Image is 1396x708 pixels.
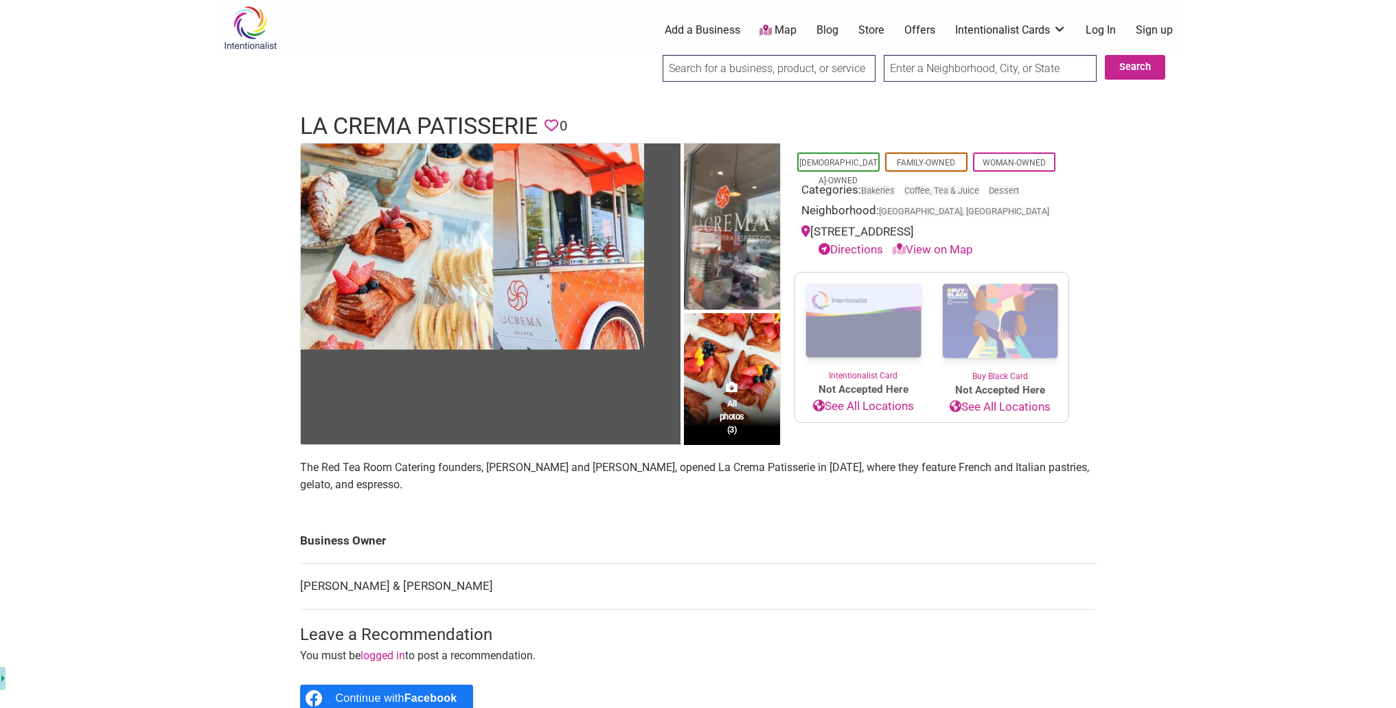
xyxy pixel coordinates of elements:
[300,459,1097,494] p: The Red Tea Room Catering founders, [PERSON_NAME] and [PERSON_NAME], opened La Crema Patisserie i...
[1136,23,1173,38] a: Sign up
[300,647,1097,665] p: You must be to post a recommendation.
[720,397,744,436] span: All photos (3)
[904,185,979,196] a: Coffee, Tea & Juice
[361,649,405,662] a: logged in
[799,158,878,185] a: [DEMOGRAPHIC_DATA]-Owned
[218,5,283,50] img: Intentionalist
[795,273,932,369] img: Intentionalist Card
[795,382,932,398] span: Not Accepted Here
[665,23,740,38] a: Add a Business
[300,518,1097,564] td: Business Owner
[955,23,1066,38] a: Intentionalist Cards
[816,23,838,38] a: Blog
[932,398,1068,416] a: See All Locations
[300,110,538,143] h1: La Crema Patisserie
[795,398,932,415] a: See All Locations
[663,55,876,82] input: Search for a business, product, or service
[861,185,895,196] a: Bakeries
[989,185,1019,196] a: Dessert
[893,242,973,256] a: View on Map
[819,242,883,256] a: Directions
[1105,55,1165,80] button: Search
[904,23,935,38] a: Offers
[932,273,1068,382] a: Buy Black Card
[801,202,1062,223] div: Neighborhood:
[300,624,1097,647] h3: Leave a Recommendation
[301,144,644,350] img: La Crema Patisserie - Feature
[858,23,884,38] a: Store
[879,207,1049,216] span: [GEOGRAPHIC_DATA], [GEOGRAPHIC_DATA]
[795,273,932,382] a: Intentionalist Card
[560,115,567,137] span: 0
[404,692,457,704] b: Facebook
[801,181,1062,203] div: Categories:
[983,158,1046,168] a: Woman-Owned
[897,158,955,168] a: Family-Owned
[801,223,1062,258] div: [STREET_ADDRESS]
[1086,23,1116,38] a: Log In
[884,55,1097,82] input: Enter a Neighborhood, City, or State
[300,564,1097,610] td: [PERSON_NAME] & [PERSON_NAME]
[684,313,780,444] img: La Crema Patisserie - Pastries
[932,382,1068,398] span: Not Accepted Here
[684,144,780,313] img: La Crema Patisserie - Exterior shot of the storefront
[932,273,1068,370] img: Buy Black Card
[759,23,797,38] a: Map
